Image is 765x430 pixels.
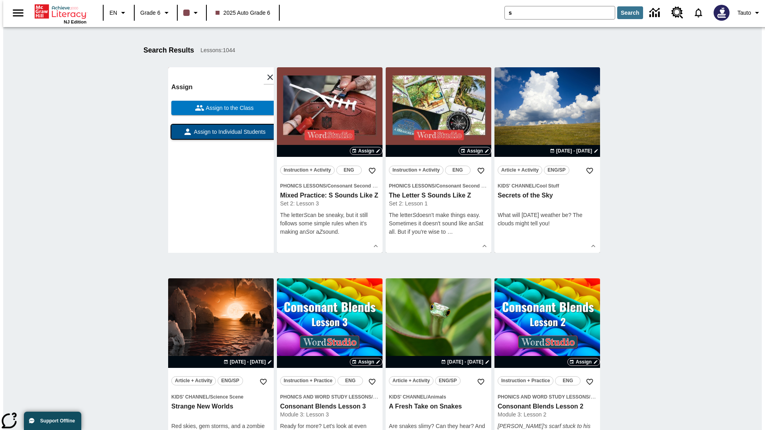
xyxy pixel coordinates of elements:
span: Instruction + Activity [392,166,440,174]
button: Add to Favorites [583,164,597,178]
span: Instruction + Activity [284,166,331,174]
span: / [426,394,428,400]
h3: Consonant Blends Lesson 2 [498,403,597,411]
span: Phonics and Word Study Lessons [498,394,589,400]
button: Assign Choose Dates [350,358,382,366]
button: Support Offline [24,412,81,430]
span: Instruction + Practice [284,377,332,385]
button: Open side menu [6,1,30,25]
span: [DATE] - [DATE] [556,147,592,154]
button: Jul 22 - Jul 22 Choose Dates [439,358,491,365]
span: Consonant Blends [590,394,633,400]
button: Profile/Settings [734,6,765,20]
a: Resource Center, Will open in new tab [667,2,688,23]
em: S [412,212,416,218]
span: Consonant Second Sounds [328,183,390,189]
span: Topic: Kids' Channel/Science Scene [171,393,271,401]
button: Jul 24 - Jul 31 Choose Dates [548,147,600,154]
span: / [535,183,536,189]
span: Article + Activity [392,377,430,385]
button: Add to Favorites [365,375,379,389]
span: Cool Stuff [536,183,559,189]
button: Instruction + Practice [498,376,553,385]
button: Instruction + Activity [280,166,335,175]
img: Avatar [714,5,730,21]
h6: Assign [171,82,277,93]
span: Topic: Phonics and Word Study Lessons/Consonant Blends [498,393,597,401]
button: Assign Choose Dates [350,147,382,155]
span: Tauto [738,9,751,17]
span: Consonant Second Sounds [436,183,499,189]
span: Support Offline [40,418,75,424]
button: Close [263,70,277,84]
span: ENG [345,377,355,385]
span: Assign to Individual Students [192,128,266,136]
span: ENG/SP [547,166,565,174]
span: ENG/SP [439,377,457,385]
span: Kids' Channel [498,183,535,189]
span: ENG [344,166,354,174]
span: Animals [428,394,446,400]
button: Add to Favorites [365,164,379,178]
h3: A Fresh Take on Snakes [389,403,488,411]
button: Instruction + Practice [280,376,336,385]
span: Kids' Channel [171,394,209,400]
span: 2025 Auto Grade 6 [216,9,271,17]
button: Assign Choose Dates [459,147,491,155]
em: S [475,220,479,227]
span: Assign [467,147,483,154]
span: Phonics Lessons [389,183,435,189]
button: Jul 22 - Jul 22 Choose Dates [222,358,274,365]
button: Add to Favorites [583,375,597,389]
button: Show Details [370,240,382,252]
p: The letter can be sneaky, but it still follows some simple rules when it's making an or a sound. [280,211,379,236]
button: ENG [555,376,581,385]
button: Show Details [587,240,599,252]
span: Article + Activity [501,166,539,174]
button: ENG [445,166,471,175]
span: Consonant Blends [373,394,415,400]
span: Lessons : 1044 [200,46,235,55]
a: Home [35,4,86,20]
button: Assign Choose Dates [567,358,600,366]
button: Search [617,6,643,19]
button: ENG [336,166,362,175]
button: Add to Favorites [474,375,488,389]
span: / [326,183,327,189]
div: Home [35,3,86,24]
span: EN [110,9,117,17]
button: Add to Favorites [256,375,271,389]
p: What will [DATE] weather be? The clouds might tell you! [498,211,597,228]
span: Kids' Channel [389,394,426,400]
button: Article + Activity [498,166,542,175]
span: ENG [453,166,463,174]
span: Topic: Phonics Lessons/Consonant Second Sounds [280,182,379,190]
span: ENG [563,377,573,385]
span: Assign [358,147,374,154]
button: Class color is dark brown. Change class color [180,6,204,20]
span: / [589,393,596,400]
span: Science Scene [210,394,243,400]
button: Show Details [479,240,490,252]
button: Select a new avatar [709,2,734,23]
button: ENG/SP [218,376,243,385]
button: Instruction + Activity [389,166,443,175]
button: Grade: Grade 6, Select a grade [137,6,175,20]
h3: Secrets of the Sky [498,192,597,200]
span: Topic: Kids' Channel/Cool Stuff [498,182,597,190]
div: lesson details [277,67,382,253]
h1: Search Results [143,46,194,55]
span: Topic: Phonics Lessons/Consonant Second Sounds [389,182,488,190]
div: lesson details [494,67,600,253]
div: lesson details [168,67,274,253]
button: ENG/SP [435,376,461,385]
p: The letter doesn't make things easy. Sometimes it doesn't sound like an at all. But if you're wis... [389,211,488,236]
em: Z [319,229,323,235]
a: Notifications [688,2,709,23]
span: Topic: Kids' Channel/Animals [389,393,488,401]
span: … [447,229,453,235]
span: Assign to the Class [204,104,254,112]
span: Instruction + Practice [501,377,550,385]
span: [DATE] - [DATE] [230,358,266,365]
span: Article + Activity [175,377,212,385]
